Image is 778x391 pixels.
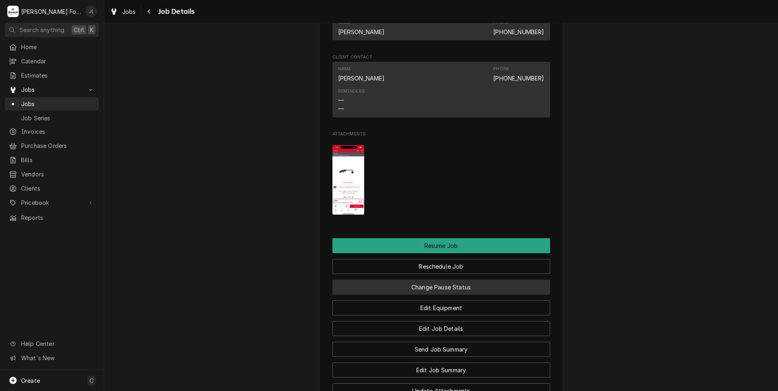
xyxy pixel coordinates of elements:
div: Contact [332,62,550,117]
a: Calendar [5,54,99,68]
a: Job Series [5,111,99,125]
span: Search anything [20,26,64,34]
span: What's New [21,354,94,362]
div: Reminders [338,88,365,95]
div: Job Contact [332,7,550,44]
span: Home [21,43,95,51]
span: Job Series [21,114,95,122]
span: Calendar [21,57,95,65]
div: Job Contact List [332,15,550,44]
div: Phone [493,66,544,82]
div: Jeff Debigare (109)'s Avatar [85,6,97,17]
div: M [7,6,19,17]
a: Home [5,40,99,54]
div: Button Group Row [332,336,550,357]
a: Estimates [5,69,99,82]
span: Client Contact [332,54,550,61]
div: [PERSON_NAME] [338,74,385,83]
button: Change Pause Status [332,280,550,295]
button: Send Job Summary [332,342,550,357]
button: Search anythingCtrlK [5,23,99,37]
div: Name [338,66,351,72]
span: Pricebook [21,198,83,207]
button: Edit Equipment [332,300,550,315]
a: Vendors [5,167,99,181]
a: Bills [5,153,99,167]
a: Purchase Orders [5,139,99,152]
button: Edit Job Summary [332,363,550,378]
div: Reminders [338,88,365,113]
span: Ctrl [74,26,84,34]
div: Button Group Row [332,274,550,295]
div: Contact [332,15,550,40]
div: Button Group Row [332,238,550,253]
span: Attachments [332,131,550,137]
a: Invoices [5,125,99,138]
button: Reschedule Job [332,259,550,274]
a: Go to What's New [5,351,99,365]
a: Go to Help Center [5,337,99,350]
span: C [90,376,94,385]
span: Vendors [21,170,95,178]
span: Create [21,377,40,384]
div: Button Group Row [332,253,550,274]
button: Navigate back [143,5,156,18]
span: Invoices [21,127,95,136]
a: Jobs [107,5,139,18]
div: Client Contact List [332,62,550,121]
button: Resume Job [332,238,550,253]
span: Purchase Orders [21,141,95,150]
a: Jobs [5,97,99,111]
div: — [338,104,344,113]
a: Clients [5,182,99,195]
div: Button Group Row [332,295,550,315]
span: K [90,26,94,34]
div: Button Group Row [332,315,550,336]
span: Estimates [21,71,95,80]
span: Job Details [156,6,195,17]
div: Name [338,20,385,36]
span: Help Center [21,339,94,348]
div: Phone [493,20,544,36]
div: Marshall Food Equipment Service's Avatar [7,6,19,17]
div: Client Contact [332,54,550,121]
a: [PHONE_NUMBER] [493,75,544,82]
div: Phone [493,66,509,72]
span: Jobs [21,85,83,94]
div: [PERSON_NAME] Food Equipment Service [21,7,81,16]
div: Attachments [332,131,550,221]
span: Jobs [21,100,95,108]
div: Button Group Row [332,357,550,378]
span: Jobs [122,7,136,16]
a: Reports [5,211,99,224]
img: 8zGtR87bRhmd3yf0fEP4 [332,145,365,215]
a: Go to Pricebook [5,196,99,209]
div: Name [338,66,385,82]
a: Go to Jobs [5,83,99,96]
div: [PERSON_NAME] [338,28,385,36]
span: Attachments [332,139,550,221]
div: — [338,96,344,104]
span: Clients [21,184,95,193]
div: J( [85,6,97,17]
a: [PHONE_NUMBER] [493,28,544,35]
button: Edit Job Details [332,321,550,336]
span: Bills [21,156,95,164]
span: Reports [21,213,95,222]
